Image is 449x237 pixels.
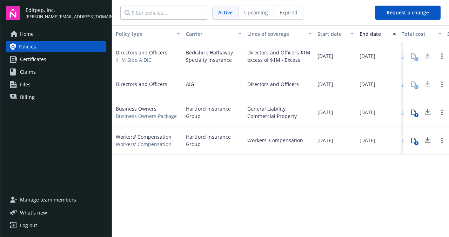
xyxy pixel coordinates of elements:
div: 1 [414,113,418,117]
span: Policies [19,41,36,52]
div: Start date [317,30,346,38]
span: [DATE] [317,137,333,144]
a: Open options [438,136,446,145]
div: End date [360,30,388,38]
button: Carrier [183,25,244,42]
span: [DATE] [317,108,333,116]
span: [DATE] [360,52,375,60]
button: Total cost [399,25,444,42]
div: Directors and Officers $1M excess of $1M - Excess [247,49,312,64]
span: [DATE] [360,108,375,116]
div: 1 [414,141,418,145]
span: Certificates [20,54,46,65]
span: Directors and Officers [116,80,167,88]
button: Request a change [375,6,441,20]
span: [DATE] [317,80,333,88]
span: AIG [186,80,194,88]
span: Files [20,79,31,90]
a: Open options [438,80,446,88]
button: 1 [407,133,421,147]
span: Expired [280,9,297,16]
span: What ' s new [20,209,47,216]
span: Berkshire Hathaway Specialty Insurance [186,49,242,64]
span: Home [20,28,34,40]
span: Business Owners [116,105,177,112]
span: Claims [20,66,36,78]
a: Files [6,79,106,90]
div: Carrier [186,30,234,38]
button: 1 [407,105,421,119]
button: Lines of coverage [244,25,315,42]
span: Hartford Insurance Group [186,133,242,148]
span: [DATE] [360,137,375,144]
span: Billing [20,92,35,103]
a: Claims [6,66,106,78]
span: [DATE] [317,52,333,60]
span: $1M Side A DIC [116,56,167,64]
img: navigator-logo.svg [6,6,20,20]
div: Lines of coverage [247,30,304,38]
a: Billing [6,92,106,103]
span: Active [218,9,233,16]
a: Open options [438,108,446,117]
div: Log out [20,220,37,231]
button: Policy type [113,25,183,42]
div: Policy type [116,30,173,38]
span: Workers' Compensation [116,140,172,148]
span: Business Owners Package [116,112,177,120]
span: [PERSON_NAME][EMAIL_ADDRESS][DOMAIN_NAME] [26,14,106,20]
span: Hartford Insurance Group [186,105,242,120]
button: Editpep, Inc.[PERSON_NAME][EMAIL_ADDRESS][DOMAIN_NAME] [26,6,106,20]
span: Workers' Compensation [116,133,172,140]
a: Open options [438,52,446,60]
div: Directors and Officers [247,80,299,88]
span: Directors and Officers [116,49,167,56]
button: What's new [6,209,58,216]
div: Workers' Compensation [247,137,303,144]
span: Upcoming [244,9,268,16]
span: Manage team members [20,194,76,205]
button: Start date [315,25,357,42]
span: Editpep, Inc. [26,6,106,14]
span: [DATE] [360,80,375,88]
input: Filter policies... [120,6,208,20]
a: Home [6,28,106,40]
button: End date [357,25,399,42]
a: Manage team members [6,194,106,205]
div: Total cost [402,30,434,38]
div: General Liability, Commercial Property [247,105,312,120]
a: Certificates [6,54,106,65]
a: Policies [6,41,106,52]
